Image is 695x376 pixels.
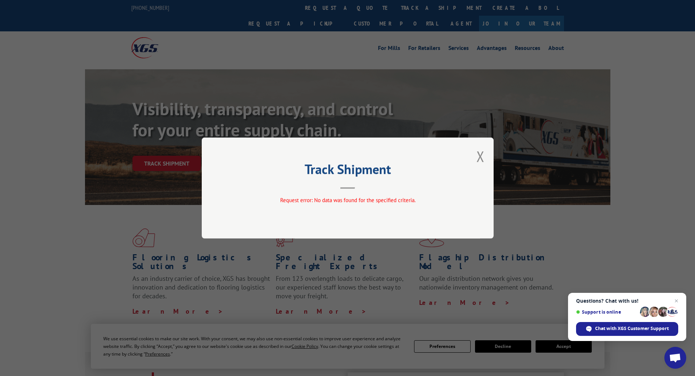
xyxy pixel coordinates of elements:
span: Chat with XGS Customer Support [595,325,669,332]
h2: Track Shipment [238,164,457,178]
span: Chat with XGS Customer Support [576,322,678,336]
button: Close modal [476,147,484,166]
a: Open chat [664,347,686,369]
span: Request error: No data was found for the specified criteria. [280,197,415,203]
span: Questions? Chat with us! [576,298,678,304]
span: Support is online [576,309,637,315]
